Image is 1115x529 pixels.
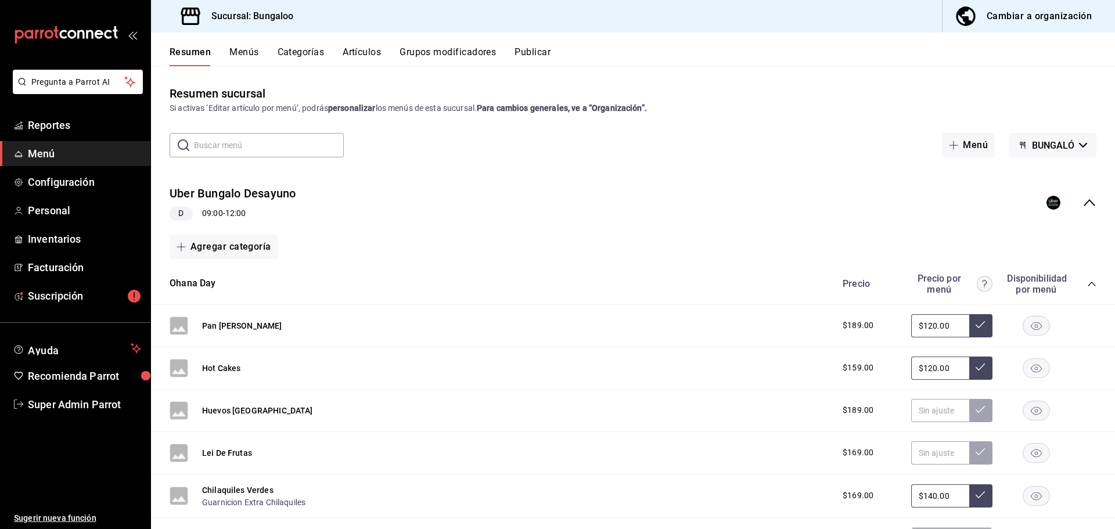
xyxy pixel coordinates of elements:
[28,341,126,355] span: Ayuda
[28,146,141,161] span: Menú
[831,278,905,289] div: Precio
[1007,273,1065,295] div: Disponibilidad por menú
[843,319,873,332] span: $189.00
[28,231,141,247] span: Inventarios
[174,207,188,219] span: D
[151,176,1115,230] div: collapse-menu-row
[202,320,282,332] button: Pan [PERSON_NAME]
[28,368,141,384] span: Recomienda Parrot
[8,84,143,96] a: Pregunta a Parrot AI
[194,134,344,157] input: Buscar menú
[1087,279,1096,289] button: collapse-category-row
[28,260,141,275] span: Facturación
[942,133,995,157] button: Menú
[987,8,1092,24] div: Cambiar a organización
[911,399,969,422] input: Sin ajuste
[202,362,240,374] button: Hot Cakes
[31,76,125,88] span: Pregunta a Parrot AI
[128,30,137,39] button: open_drawer_menu
[202,405,313,416] button: Huevos [GEOGRAPHIC_DATA]
[170,185,296,202] button: Uber Bungalo Desayuno
[170,102,1096,114] div: Si activas ‘Editar artículo por menú’, podrás los menús de esta sucursal.
[843,447,873,459] span: $169.00
[278,46,325,66] button: Categorías
[911,357,969,380] input: Sin ajuste
[328,103,376,113] strong: personalizar
[843,404,873,416] span: $189.00
[843,490,873,502] span: $169.00
[1032,140,1074,151] span: BUNGALÓ
[1009,133,1096,157] button: BUNGALÓ
[28,397,141,412] span: Super Admin Parrot
[170,235,278,259] button: Agregar categoría
[343,46,381,66] button: Artículos
[911,484,969,508] input: Sin ajuste
[843,362,873,374] span: $159.00
[28,288,141,304] span: Suscripción
[202,496,305,508] button: Guarnicion Extra Chilaquiles
[170,85,265,102] div: Resumen sucursal
[911,314,969,337] input: Sin ajuste
[28,117,141,133] span: Reportes
[14,512,141,524] span: Sugerir nueva función
[28,203,141,218] span: Personal
[202,447,252,459] button: Lei De Frutas
[911,273,992,295] div: Precio por menú
[515,46,551,66] button: Publicar
[911,441,969,465] input: Sin ajuste
[202,484,274,496] button: Chilaquiles Verdes
[477,103,647,113] strong: Para cambios generales, ve a “Organización”.
[229,46,258,66] button: Menús
[170,207,296,221] div: 09:00 - 12:00
[400,46,496,66] button: Grupos modificadores
[170,46,211,66] button: Resumen
[170,46,1115,66] div: navigation tabs
[170,277,216,290] button: Ohana Day
[202,9,293,23] h3: Sucursal: Bungaloo
[13,70,143,94] button: Pregunta a Parrot AI
[28,174,141,190] span: Configuración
